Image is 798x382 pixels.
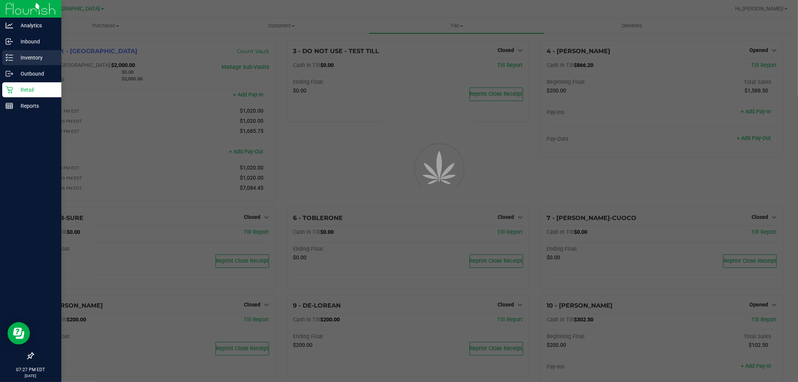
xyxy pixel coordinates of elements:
inline-svg: Inbound [6,38,13,45]
p: Retail [13,85,58,94]
inline-svg: Outbound [6,70,13,77]
p: Analytics [13,21,58,30]
inline-svg: Retail [6,86,13,94]
iframe: Resource center [7,322,30,345]
p: Reports [13,101,58,110]
p: Outbound [13,69,58,78]
p: Inbound [13,37,58,46]
p: 07:27 PM EDT [3,366,58,373]
inline-svg: Inventory [6,54,13,61]
p: [DATE] [3,373,58,379]
inline-svg: Analytics [6,22,13,29]
inline-svg: Reports [6,102,13,110]
p: Inventory [13,53,58,62]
